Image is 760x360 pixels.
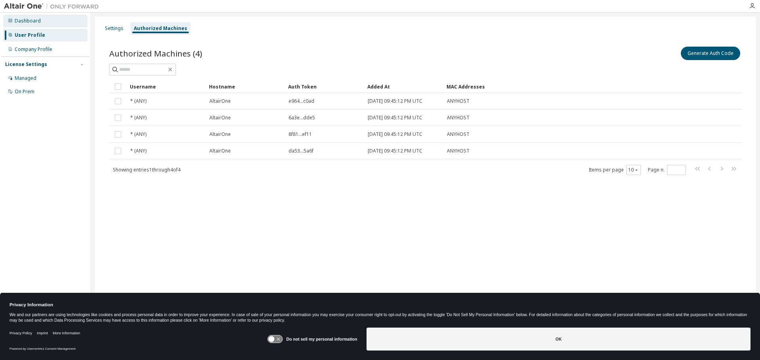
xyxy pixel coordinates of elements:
div: Username [130,80,203,93]
button: 10 [628,167,639,173]
span: * (ANY) [130,131,146,138]
div: Managed [15,75,36,81]
span: Authorized Machines (4) [109,48,202,59]
span: AltairOne [209,148,231,154]
div: Auth Token [288,80,361,93]
span: [DATE] 09:45:12 PM UTC [368,148,422,154]
span: * (ANY) [130,115,146,121]
div: Company Profile [15,46,52,53]
span: * (ANY) [130,148,146,154]
span: ANYHOST [447,131,469,138]
span: AltairOne [209,115,231,121]
span: [DATE] 09:45:12 PM UTC [368,131,422,138]
span: AltairOne [209,98,231,104]
div: User Profile [15,32,45,38]
div: Settings [105,25,123,32]
div: Added At [367,80,440,93]
div: MAC Addresses [446,80,659,93]
span: 6a3e...dde5 [289,115,315,121]
div: Authorized Machines [134,25,187,32]
span: Page n. [648,165,686,175]
span: da53...5a6f [289,148,313,154]
span: e964...c0ad [289,98,314,104]
div: License Settings [5,61,47,68]
div: Dashboard [15,18,41,24]
div: Hostname [209,80,282,93]
span: ANYHOST [447,115,469,121]
span: [DATE] 09:45:12 PM UTC [368,98,422,104]
button: Generate Auth Code [681,47,740,60]
span: ANYHOST [447,148,469,154]
span: AltairOne [209,131,231,138]
span: [DATE] 09:45:12 PM UTC [368,115,422,121]
span: * (ANY) [130,98,146,104]
span: Items per page [589,165,641,175]
span: 8f81...ef11 [289,131,312,138]
img: Altair One [4,2,103,10]
span: Showing entries 1 through 4 of 4 [113,166,180,173]
div: On Prem [15,89,34,95]
span: ANYHOST [447,98,469,104]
